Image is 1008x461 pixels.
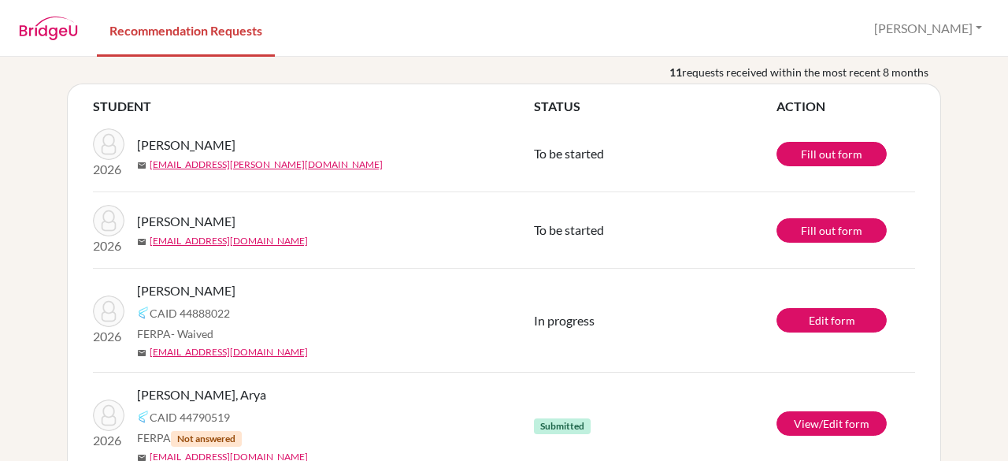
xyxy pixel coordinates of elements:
[150,158,383,172] a: [EMAIL_ADDRESS][PERSON_NAME][DOMAIN_NAME]
[150,305,230,322] span: CAID 44888022
[137,212,235,231] span: [PERSON_NAME]
[867,13,989,43] button: [PERSON_NAME]
[776,308,887,333] a: Edit form
[93,128,124,160] img: Ravindran, Nessa
[669,64,682,80] b: 11
[534,97,776,116] th: STATUS
[534,222,604,237] span: To be started
[776,97,915,116] th: ACTION
[137,429,242,447] span: FERPA
[137,136,235,154] span: [PERSON_NAME]
[93,160,124,179] p: 2026
[137,307,150,319] img: Common App logo
[93,97,534,116] th: STUDENT
[137,411,150,423] img: Common App logo
[776,411,887,436] a: View/Edit form
[682,64,928,80] span: requests received within the most recent 8 months
[137,161,146,170] span: mail
[776,218,887,243] a: Fill out form
[150,409,230,426] span: CAID 44790519
[171,327,213,340] span: - Waived
[137,325,213,342] span: FERPA
[93,400,124,431] img: Ambarish Kenghe, Arya
[93,236,124,255] p: 2026
[93,327,124,346] p: 2026
[150,234,308,248] a: [EMAIL_ADDRESS][DOMAIN_NAME]
[93,205,124,236] img: Chagas Pereira, Anoushka
[534,146,604,161] span: To be started
[137,348,146,358] span: mail
[150,345,308,359] a: [EMAIL_ADDRESS][DOMAIN_NAME]
[93,296,124,327] img: Das Sharma, Suhani
[97,2,275,57] a: Recommendation Requests
[93,431,124,450] p: 2026
[19,17,78,40] img: BridgeU logo
[137,385,266,404] span: [PERSON_NAME], Arya
[137,281,235,300] span: [PERSON_NAME]
[534,418,591,434] span: Submitted
[137,237,146,247] span: mail
[776,142,887,166] a: Fill out form
[171,431,242,447] span: Not answered
[534,313,595,328] span: In progress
